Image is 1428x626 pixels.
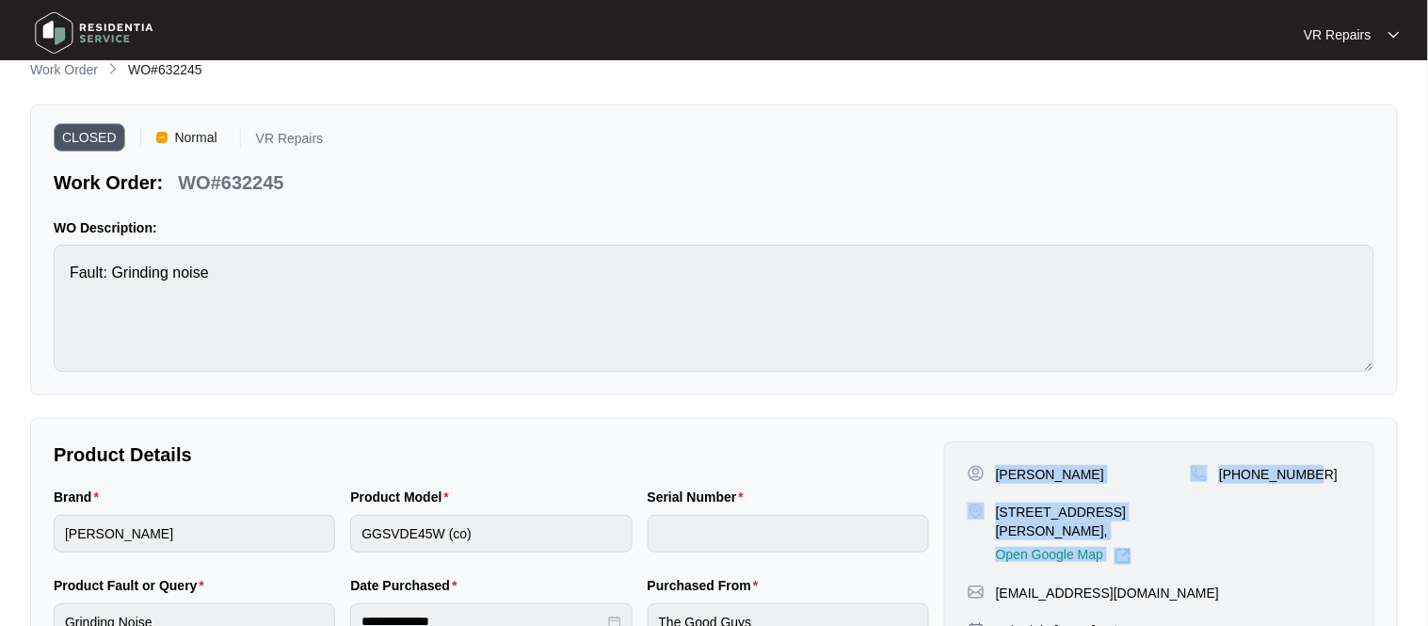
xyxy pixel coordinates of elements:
[648,488,751,506] label: Serial Number
[28,5,160,61] img: residentia service logo
[1191,465,1208,482] img: map-pin
[350,515,632,553] input: Product Model
[105,61,120,76] img: chevron-right
[996,465,1104,484] p: [PERSON_NAME]
[54,488,106,506] label: Brand
[1388,30,1400,40] img: dropdown arrow
[968,465,985,482] img: user-pin
[54,576,212,595] label: Product Fault or Query
[128,62,202,77] span: WO#632245
[168,123,225,152] span: Normal
[178,169,283,196] p: WO#632245
[26,60,102,81] a: Work Order
[54,245,1374,372] textarea: Fault: Grinding noise
[1219,465,1338,484] p: [PHONE_NUMBER]
[1115,548,1131,565] img: Link-External
[996,548,1131,565] a: Open Google Map
[968,503,985,520] img: map-pin
[30,60,98,79] p: Work Order
[1304,25,1372,44] p: VR Repairs
[996,503,1191,540] p: [STREET_ADDRESS][PERSON_NAME],
[256,132,324,152] p: VR Repairs
[54,441,929,468] p: Product Details
[648,576,766,595] label: Purchased From
[156,132,168,143] img: Vercel Logo
[350,488,457,506] label: Product Model
[54,218,1374,237] p: WO Description:
[54,169,163,196] p: Work Order:
[54,123,125,152] span: CLOSED
[54,515,335,553] input: Brand
[968,584,985,601] img: map-pin
[350,576,464,595] label: Date Purchased
[648,515,929,553] input: Serial Number
[996,584,1219,602] p: [EMAIL_ADDRESS][DOMAIN_NAME]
